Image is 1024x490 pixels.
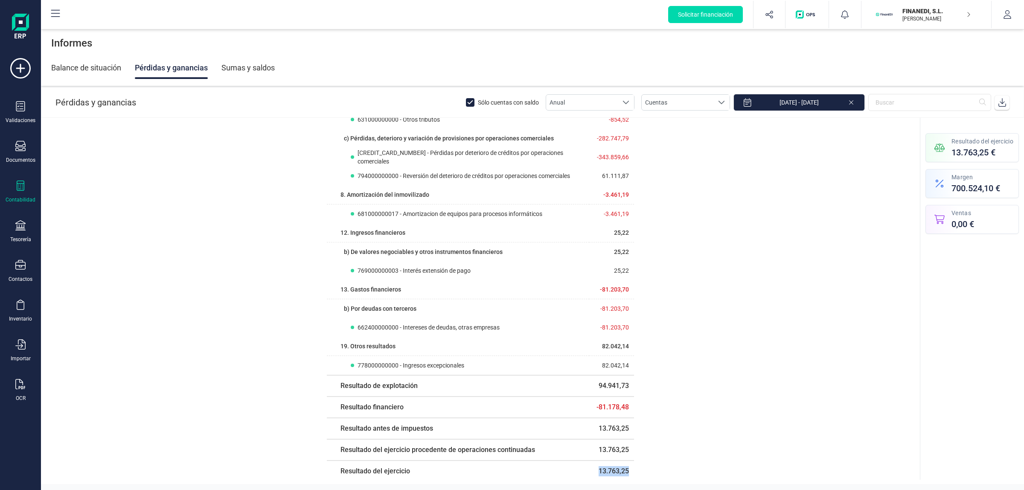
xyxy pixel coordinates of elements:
[589,280,634,299] td: -81.203,70
[868,94,991,111] input: Buscar
[589,397,634,418] td: -81.178,48
[9,315,32,322] div: Inventario
[358,210,542,218] span: 681000000017 - Amortizacion de equipos para procesos informáticos
[796,10,818,19] img: Logo de OPS
[678,10,733,19] span: Solicitar financiación
[358,361,464,370] span: 778000000000 - Ingresos excepcionales
[668,6,743,23] button: Solicitar financiación
[221,57,275,79] div: Sumas y saldos
[589,418,634,439] td: 13.763,25
[358,323,500,332] span: 662400000000 - Intereses de deudas, otras empresas
[589,461,634,481] td: 13.763,25
[589,439,634,461] td: 13.763,25
[920,128,1024,480] div: Resumen Pérdidas y Ganancias
[12,14,29,41] img: Logo Finanedi
[340,382,418,390] span: Resultado de explotación
[951,173,1000,181] span: Margen
[358,266,471,275] span: 769000000003 - Interés extensión de pago
[340,424,433,432] span: Resultado antes de impuestos
[6,157,35,163] div: Documentos
[951,146,1013,158] span: 13.763,25 €
[642,95,713,110] span: Cuentas
[951,182,1000,194] span: 700.524,10 €
[340,467,410,475] span: Resultado del ejercicio
[951,218,974,230] span: 0,00 €
[340,286,401,293] span: 13. Gastos financieros
[589,110,634,129] td: -854,52
[589,166,634,185] td: 61.111,87
[344,135,554,142] span: c) Pérdidas, deterioro y variación de provisiones por operaciones comerciales
[589,356,634,376] td: 82.042,14
[902,7,971,15] p: FINANEDI, S.L.
[589,375,634,397] td: 94.941,73
[10,236,31,243] div: Tesorería
[340,343,396,350] span: 19. Otros resultados
[951,137,1013,146] span: Resultado del ejercicio
[55,97,136,108] span: Pérdidas y ganancias
[589,223,634,242] td: 25,22
[791,1,823,28] button: Logo de OPS
[41,29,1024,57] div: Informes
[51,57,121,79] div: Balance de situación
[340,403,404,411] span: Resultado financiero
[589,261,634,280] td: 25,22
[589,129,634,148] td: -282.747,79
[340,191,429,198] span: 8. Amortización del inmovilizado
[358,172,570,180] span: 794000000000 - Reversión del deterioro de créditos por operaciones comerciales
[589,185,634,204] td: -3.461,19
[135,57,208,79] div: Pérdidas y ganancias
[589,337,634,356] td: 82.042,14
[344,248,503,255] span: b) De valores negociables y otros instrumentos financieros
[902,15,971,22] p: [PERSON_NAME]
[340,446,535,454] span: Resultado del ejercicio procedente de operaciones continuadas
[872,1,981,28] button: FIFINANEDI, S.L.[PERSON_NAME]
[875,5,894,24] img: FI
[11,355,31,362] div: Importar
[589,299,634,318] td: -81.203,70
[589,242,634,262] td: 25,22
[16,395,26,402] div: OCR
[589,204,634,224] td: -3.461,19
[6,196,35,203] div: Contabilidad
[358,149,576,166] span: [CREDIT_CARD_NUMBER] - Pérdidas por deterioro de créditos por operaciones comerciales
[358,115,440,124] span: 631000000000 - Otros tributos
[6,117,35,124] div: Validaciones
[589,318,634,337] td: -81.203,70
[951,209,974,217] span: Ventas
[9,276,32,283] div: Contactos
[478,96,539,108] span: Sólo cuentas con saldo
[340,229,405,236] span: 12. Ingresos financieros
[589,148,634,166] td: -343.859,66
[344,305,416,312] span: b) Por deudas con terceros
[546,95,618,110] span: Anual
